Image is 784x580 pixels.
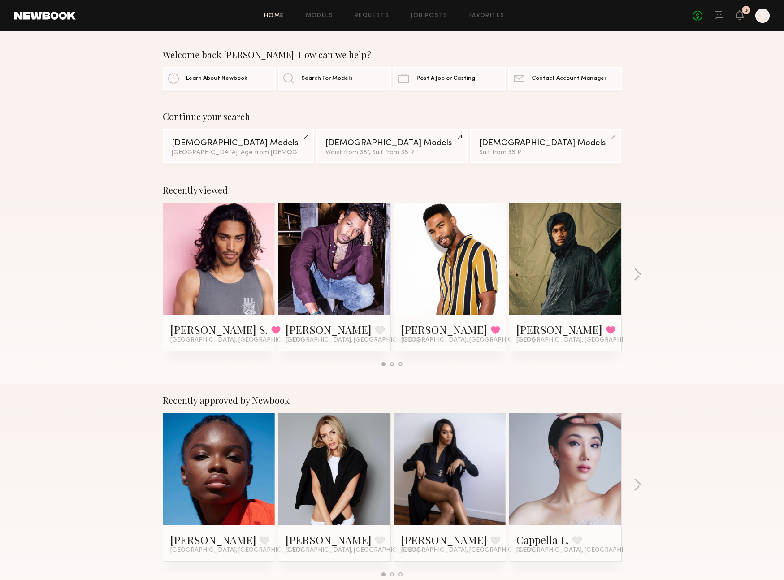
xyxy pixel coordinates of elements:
a: [DEMOGRAPHIC_DATA] Models[GEOGRAPHIC_DATA], Age from [DEMOGRAPHIC_DATA]. [163,129,314,163]
a: Post A Job or Casting [393,67,506,90]
div: [GEOGRAPHIC_DATA], Age from [DEMOGRAPHIC_DATA]. [172,150,305,156]
a: Requests [355,13,389,19]
div: [DEMOGRAPHIC_DATA] Models [479,139,612,147]
a: [PERSON_NAME] [401,322,487,337]
a: [PERSON_NAME] [286,532,372,547]
a: S [755,9,770,23]
a: Learn About Newbook [163,67,276,90]
span: Search For Models [301,76,353,82]
span: [GEOGRAPHIC_DATA], [GEOGRAPHIC_DATA] [286,337,419,344]
a: Favorites [469,13,505,19]
a: [PERSON_NAME] [516,322,602,337]
div: [DEMOGRAPHIC_DATA] Models [325,139,459,147]
span: [GEOGRAPHIC_DATA], [GEOGRAPHIC_DATA] [401,547,535,554]
div: 3 [745,8,748,13]
div: [DEMOGRAPHIC_DATA] Models [172,139,305,147]
a: Search For Models [278,67,391,90]
a: [PERSON_NAME] [286,322,372,337]
div: Waist from 38", Suit from 38 R [325,150,459,156]
span: [GEOGRAPHIC_DATA], [GEOGRAPHIC_DATA] [516,337,650,344]
a: Contact Account Manager [508,67,621,90]
a: Cappella L. [516,532,569,547]
span: Post A Job or Casting [416,76,475,82]
span: Contact Account Manager [532,76,606,82]
span: [GEOGRAPHIC_DATA], [GEOGRAPHIC_DATA] [286,547,419,554]
a: [DEMOGRAPHIC_DATA] ModelsSuit from 38 R [470,129,621,163]
div: Recently viewed [163,185,622,195]
div: Recently approved by Newbook [163,395,622,406]
span: [GEOGRAPHIC_DATA], [GEOGRAPHIC_DATA] [170,547,304,554]
span: [GEOGRAPHIC_DATA], [GEOGRAPHIC_DATA] [401,337,535,344]
div: Welcome back [PERSON_NAME]! How can we help? [163,49,622,60]
span: Learn About Newbook [186,76,247,82]
a: [PERSON_NAME] S. [170,322,268,337]
span: [GEOGRAPHIC_DATA], [GEOGRAPHIC_DATA] [170,337,304,344]
span: [GEOGRAPHIC_DATA], [GEOGRAPHIC_DATA] [516,547,650,554]
a: Models [306,13,333,19]
a: Job Posts [411,13,448,19]
a: [PERSON_NAME] [170,532,256,547]
div: Continue your search [163,111,622,122]
div: Suit from 38 R [479,150,612,156]
a: [DEMOGRAPHIC_DATA] ModelsWaist from 38", Suit from 38 R [316,129,468,163]
a: [PERSON_NAME] [401,532,487,547]
a: Home [264,13,284,19]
